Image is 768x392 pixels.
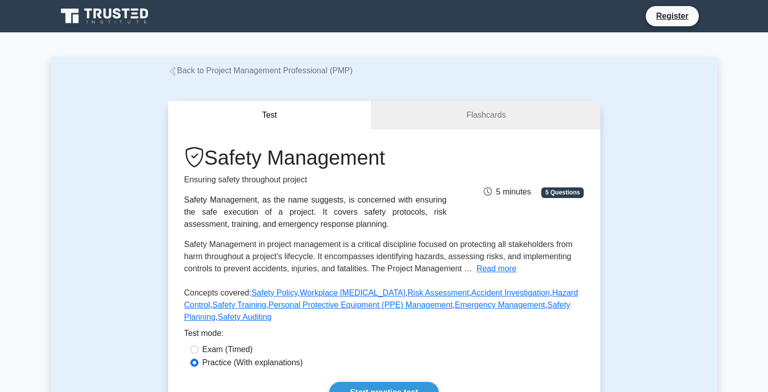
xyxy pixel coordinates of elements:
[269,301,453,309] a: Personal Protective Equipment (PPE) Management
[168,66,353,75] a: Back to Project Management Professional (PMP)
[202,357,303,369] label: Practice (With explanations)
[184,240,573,273] span: Safety Management in project management is a critical discipline focused on protecting all stakeh...
[184,287,584,327] p: Concepts covered: , , , , , , , , ,
[650,10,694,22] a: Register
[455,301,545,309] a: Emergency Management
[184,327,584,344] div: Test mode:
[477,263,517,275] button: Read more
[213,301,267,309] a: Safety Training
[372,101,600,130] a: Flashcards
[300,288,405,297] a: Workplace [MEDICAL_DATA]
[168,101,372,130] button: Test
[184,174,447,186] p: Ensuring safety throughout project
[471,288,550,297] a: Accident Investigation
[484,187,531,196] span: 5 minutes
[251,288,297,297] a: Safety Policy
[184,145,447,170] h1: Safety Management
[407,288,469,297] a: Risk Assessment
[541,187,584,198] span: 5 Questions
[202,344,253,356] label: Exam (Timed)
[184,194,447,230] div: Safety Management, as the name suggests, is concerned with ensuring the safe execution of a proje...
[218,313,272,321] a: Safety Auditing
